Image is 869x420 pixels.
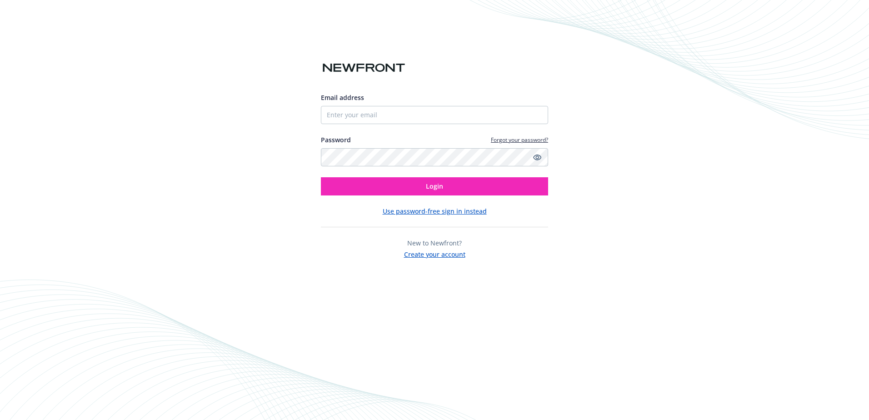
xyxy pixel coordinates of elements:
[491,136,548,144] a: Forgot your password?
[321,148,548,166] input: Enter your password
[321,93,364,102] span: Email address
[321,177,548,195] button: Login
[532,152,543,163] a: Show password
[321,106,548,124] input: Enter your email
[426,182,443,190] span: Login
[321,60,407,76] img: Newfront logo
[383,206,487,216] button: Use password-free sign in instead
[407,239,462,247] span: New to Newfront?
[404,248,465,259] button: Create your account
[321,135,351,145] label: Password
